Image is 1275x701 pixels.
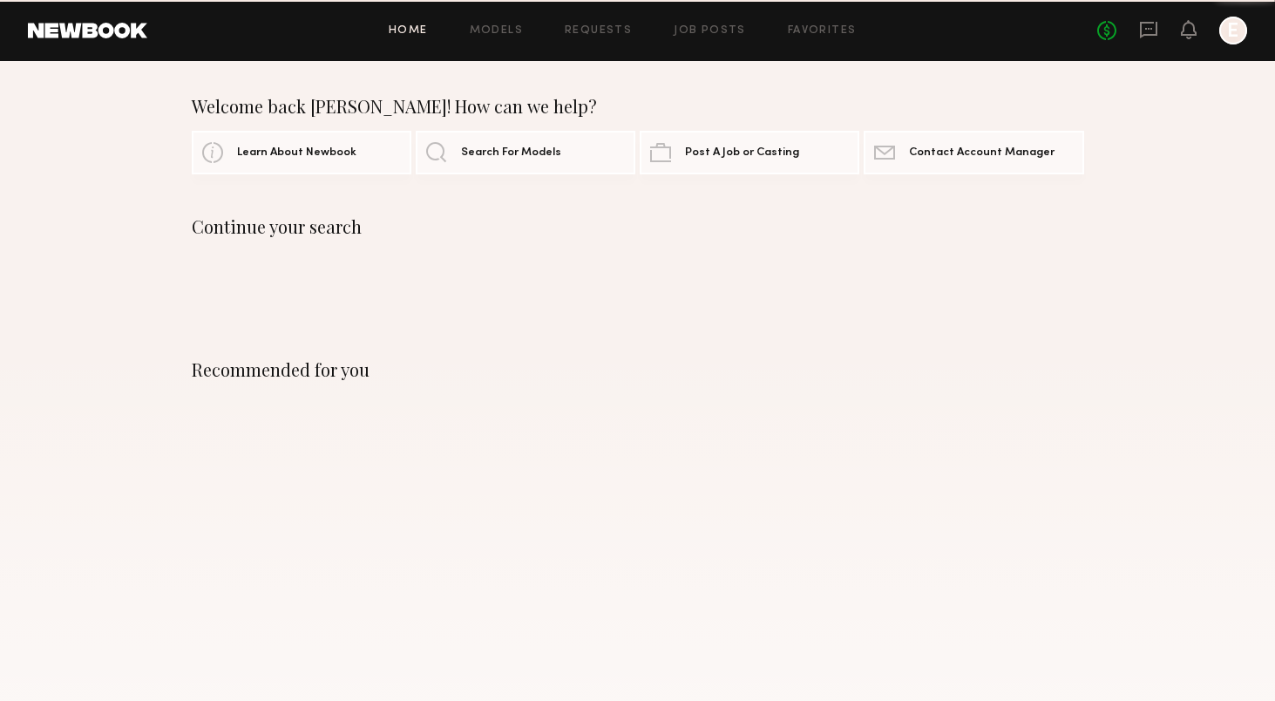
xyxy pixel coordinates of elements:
span: Search For Models [461,147,561,159]
a: Job Posts [674,25,746,37]
span: Learn About Newbook [237,147,356,159]
span: Post A Job or Casting [685,147,799,159]
div: Continue your search [192,216,1084,237]
a: Favorites [788,25,857,37]
a: Models [470,25,523,37]
a: E [1219,17,1247,44]
div: Recommended for you [192,359,1084,380]
div: Welcome back [PERSON_NAME]! How can we help? [192,96,1084,117]
a: Requests [565,25,632,37]
a: Home [389,25,428,37]
a: Contact Account Manager [864,131,1083,174]
a: Learn About Newbook [192,131,411,174]
span: Contact Account Manager [909,147,1055,159]
a: Post A Job or Casting [640,131,859,174]
a: Search For Models [416,131,635,174]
